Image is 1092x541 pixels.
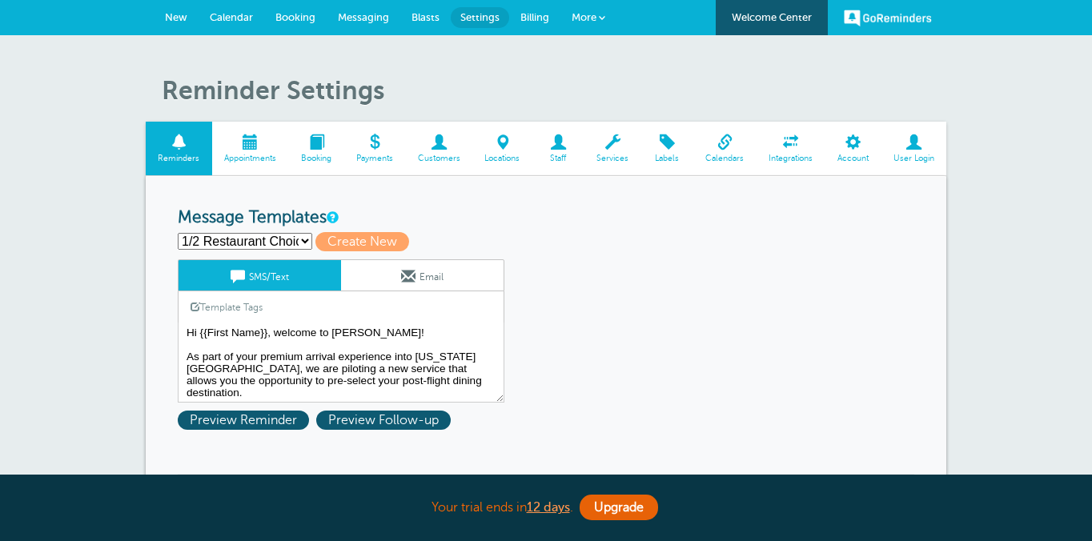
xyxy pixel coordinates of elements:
span: Staff [540,154,576,163]
a: Settings [451,7,509,28]
span: Booking [275,11,315,23]
a: 12 days [527,500,570,515]
span: Locations [480,154,524,163]
span: Calendars [701,154,749,163]
a: Template Tags [179,291,275,323]
span: Settings [460,11,500,23]
a: Calendars [693,122,757,175]
a: Preview Reminder [178,413,316,427]
a: Locations [472,122,532,175]
div: Your trial ends in . [146,491,946,525]
a: Preview Follow-up [316,413,455,427]
span: User Login [889,154,938,163]
span: Appointments [220,154,281,163]
span: Blasts [412,11,440,23]
a: Appointments [212,122,289,175]
span: Messaging [338,11,389,23]
span: Reminders [154,154,204,163]
span: Preview Reminder [178,411,309,430]
span: New [165,11,187,23]
span: More [572,11,596,23]
a: Labels [641,122,693,175]
span: Calendar [210,11,253,23]
span: Services [592,154,633,163]
span: Booking [297,154,336,163]
a: Email [341,260,504,291]
a: Upgrade [580,495,658,520]
span: Integrations [765,154,817,163]
a: This is the wording for your reminder and follow-up messages. You can create multiple templates i... [327,212,336,222]
h1: Reminder Settings [162,75,946,106]
a: Services [584,122,641,175]
span: Create New [315,232,409,251]
a: Customers [405,122,472,175]
a: Payments [343,122,405,175]
a: Integrations [757,122,825,175]
a: Staff [532,122,584,175]
a: User Login [881,122,946,175]
span: Payments [351,154,397,163]
span: Customers [413,154,464,163]
span: Preview Follow-up [316,411,451,430]
span: Labels [649,154,685,163]
h3: Message Templates [178,208,914,228]
a: SMS/Text [179,260,341,291]
span: Account [833,154,873,163]
a: Booking [289,122,344,175]
textarea: Hi {{First Name}}, welcome to [PERSON_NAME]! As part of your premium arrival experience into [US_... [178,323,504,403]
span: Billing [520,11,549,23]
a: Create New [315,234,416,249]
a: Account [825,122,881,175]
